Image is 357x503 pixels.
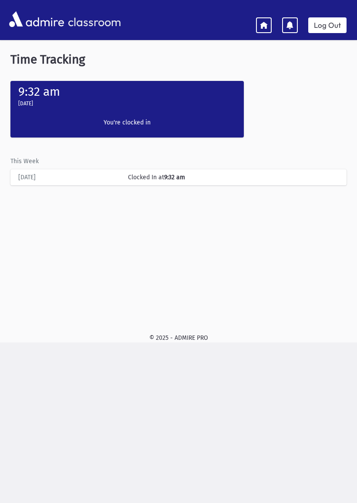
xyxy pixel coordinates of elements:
label: [DATE] [18,100,33,107]
label: You're clocked in [75,118,179,127]
label: 9:32 am [18,84,60,99]
img: AdmirePro [7,9,66,29]
span: classroom [66,8,121,31]
div: © 2025 - ADMIRE PRO [7,333,350,342]
label: This Week [10,157,39,166]
b: 9:32 am [164,174,185,181]
div: [DATE] [14,173,124,182]
div: Clocked In at [124,173,343,182]
a: Log Out [308,17,347,33]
